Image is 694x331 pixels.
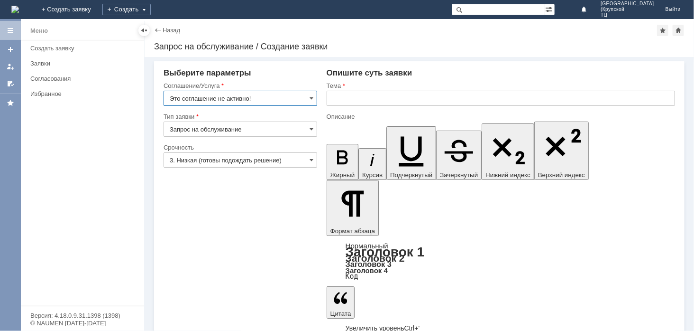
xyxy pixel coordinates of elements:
[330,227,375,235] span: Формат абзаца
[358,148,386,180] button: Курсив
[485,171,530,179] span: Нижний индекс
[27,41,142,56] a: Создать заявку
[601,12,654,18] span: ТЦ
[27,71,142,86] a: Согласования
[164,83,315,89] div: Соглашение/Услуга
[30,60,138,67] div: Заявки
[11,6,19,13] a: Перейти на домашнюю страницу
[3,59,18,74] a: Мои заявки
[3,76,18,91] a: Мои согласования
[327,243,675,280] div: Формат абзаца
[440,171,478,179] span: Зачеркнутый
[330,310,351,317] span: Цитата
[390,171,432,179] span: Подчеркнутый
[327,144,359,180] button: Жирный
[30,320,135,326] div: © NAUMEN [DATE]-[DATE]
[30,312,135,319] div: Версия: 4.18.0.9.31.1398 (1398)
[362,171,383,179] span: Курсив
[3,42,18,57] a: Создать заявку
[346,245,425,259] a: Заголовок 1
[346,266,388,274] a: Заголовок 4
[27,56,142,71] a: Заявки
[327,113,673,120] div: Описание
[534,122,589,180] button: Верхний индекс
[436,131,482,180] button: Зачеркнутый
[30,75,138,82] div: Согласования
[164,113,315,120] div: Тип заявки
[327,68,412,77] span: Опишите суть заявки
[601,1,654,7] span: [GEOGRAPHIC_DATA]
[154,42,685,51] div: Запрос на обслуживание / Создание заявки
[163,27,180,34] a: Назад
[164,68,251,77] span: Выберите параметры
[102,4,151,15] div: Создать
[327,180,379,236] button: Формат абзаца
[346,242,388,250] a: Нормальный
[327,83,673,89] div: Тема
[673,25,684,36] div: Сделать домашней страницей
[164,144,315,151] div: Срочность
[346,253,405,264] a: Заголовок 2
[346,272,358,281] a: Код
[346,260,392,268] a: Заголовок 3
[30,90,128,97] div: Избранное
[482,123,534,180] button: Нижний индекс
[538,171,585,179] span: Верхний индекс
[657,25,668,36] div: Добавить в избранное
[545,4,555,13] span: Расширенный поиск
[30,45,138,52] div: Создать заявку
[601,7,654,12] span: (Крупской
[30,25,48,37] div: Меню
[327,286,355,319] button: Цитата
[330,171,355,179] span: Жирный
[138,25,150,36] div: Скрыть меню
[386,126,436,180] button: Подчеркнутый
[11,6,19,13] img: logo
